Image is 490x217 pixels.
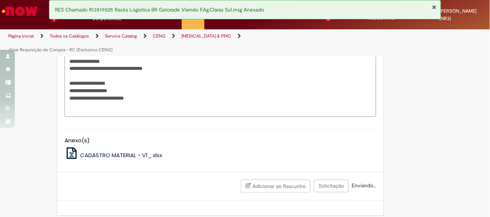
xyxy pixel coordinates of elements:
h5: Anexo(s) [65,138,376,144]
span: CADASTRO MATERIAL - V1_.xlsx [80,152,162,159]
a: [MEDICAL_DATA] & PMO [181,33,231,39]
a: Todos os Catálogos [50,33,89,39]
a: CENG [153,33,165,39]
ul: Trilhas de página [6,29,321,57]
a: Página inicial [8,33,34,39]
span: Enviando... [350,182,376,189]
a: Criar Requisição de Compra - RC (Exclusivo CENG) [9,47,113,53]
a: Service Catalog [105,33,137,39]
a: CADASTRO MATERIAL - V1_.xlsx [65,152,162,159]
textarea: Descrição [65,33,376,117]
button: Fechar Notificação [432,4,437,10]
img: ServiceNow [1,4,39,19]
span: [PERSON_NAME] (NR3) [440,8,477,22]
span: RES Chamado R13519025 Racks Logistica BR Gatorade Viamão F.Ag.Claras Sul.msg Anexado [55,6,264,13]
